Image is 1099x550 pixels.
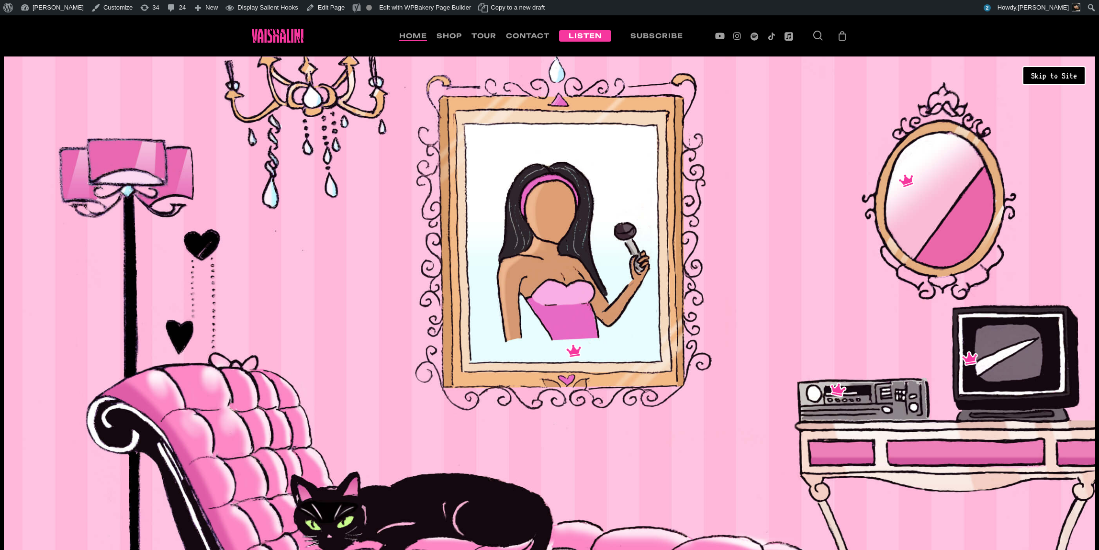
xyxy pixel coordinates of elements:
[959,349,980,368] img: videos-star
[984,4,991,11] span: 2
[621,32,693,40] a: Subscribe
[471,32,496,40] a: tour
[826,379,849,400] img: music-star
[437,32,462,40] a: shop
[399,32,427,40] a: home
[506,32,549,40] a: contact
[252,29,303,43] img: Vaishalini
[569,32,602,40] span: listen
[559,32,611,40] a: listen
[837,31,848,41] a: Cart
[1022,66,1086,85] button: Skip to Site
[630,32,683,40] span: Subscribe
[895,170,918,191] img: mirror-star
[1018,4,1069,11] span: [PERSON_NAME]
[564,342,584,360] img: about-star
